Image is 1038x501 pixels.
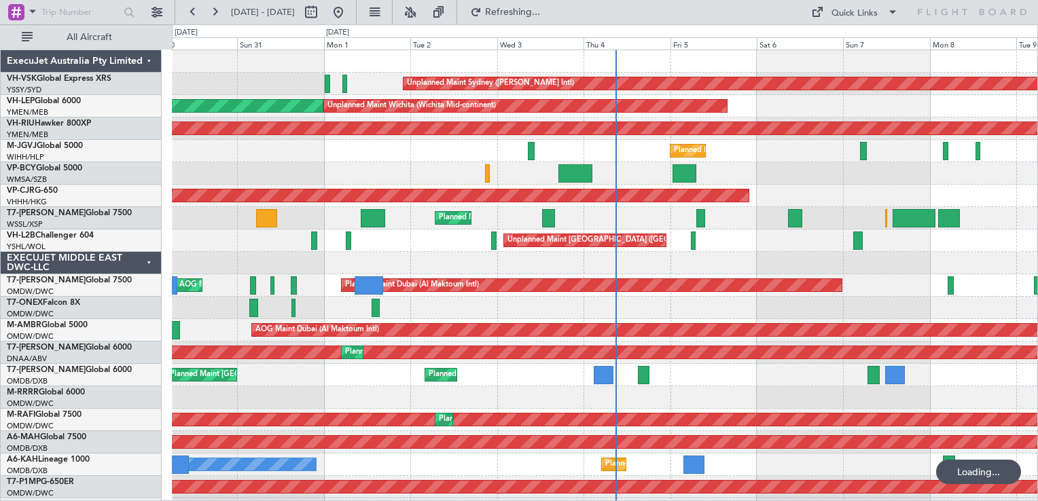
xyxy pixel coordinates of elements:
[831,7,878,20] div: Quick Links
[7,174,47,185] a: WMSA/SZB
[7,187,35,195] span: VP-CJR
[7,331,54,341] a: OMDW/DWC
[151,37,237,50] div: Sat 30
[237,37,323,50] div: Sun 31
[936,460,1021,484] div: Loading...
[7,488,54,498] a: OMDW/DWC
[7,85,41,95] a: YSSY/SYD
[7,411,35,419] span: M-RAFI
[175,27,198,39] div: [DATE]
[7,107,48,117] a: YMEN/MEB
[7,433,86,441] a: A6-MAHGlobal 7500
[7,376,48,386] a: OMDB/DXB
[7,354,47,364] a: DNAA/ABV
[7,456,38,464] span: A6-KAH
[7,421,54,431] a: OMDW/DWC
[345,342,479,363] div: Planned Maint Dubai (Al Maktoum Intl)
[7,97,35,105] span: VH-LEP
[484,7,541,17] span: Refreshing...
[327,96,496,116] div: Unplanned Maint Wichita (Wichita Mid-continent)
[7,366,86,374] span: T7-[PERSON_NAME]
[7,478,74,486] a: T7-P1MPG-650ER
[843,37,929,50] div: Sun 7
[7,142,83,150] a: M-JGVJGlobal 5000
[7,443,48,453] a: OMDB/DXB
[670,37,757,50] div: Fri 5
[7,97,81,105] a: VH-LEPGlobal 6000
[7,456,90,464] a: A6-KAHLineage 1000
[7,130,48,140] a: YMEN/MEB
[674,141,834,161] div: Planned Maint [GEOGRAPHIC_DATA] (Seletar)
[7,299,80,307] a: T7-ONEXFalcon 8X
[7,219,43,229] a: WSSL/XSP
[7,164,36,172] span: VP-BCY
[7,344,132,352] a: T7-[PERSON_NAME]Global 6000
[7,309,54,319] a: OMDW/DWC
[7,231,94,240] a: VH-L2BChallenger 604
[7,366,132,374] a: T7-[PERSON_NAME]Global 6000
[7,242,46,252] a: YSHL/WOL
[7,119,35,128] span: VH-RIU
[326,27,349,39] div: [DATE]
[605,454,739,475] div: Planned Maint Dubai (Al Maktoum Intl)
[7,466,48,476] a: OMDB/DXB
[7,231,35,240] span: VH-L2B
[497,37,584,50] div: Wed 3
[7,388,39,396] span: M-RRRR
[407,73,574,94] div: Unplanned Maint Sydney ([PERSON_NAME] Intl)
[7,433,40,441] span: A6-MAH
[7,344,86,352] span: T7-[PERSON_NAME]
[464,1,545,23] button: Refreshing...
[231,6,295,18] span: [DATE] - [DATE]
[7,119,91,128] a: VH-RIUHawker 800XP
[7,388,85,396] a: M-RRRRGlobal 6000
[255,320,379,340] div: AOG Maint Dubai (Al Maktoum Intl)
[7,276,132,284] a: T7-[PERSON_NAME]Global 7500
[7,142,37,150] span: M-JGVJ
[7,398,54,409] a: OMDW/DWC
[15,26,147,48] button: All Aircraft
[7,286,54,297] a: OMDW/DWC
[7,75,111,83] a: VH-VSKGlobal Express XRS
[7,321,88,329] a: M-AMBRGlobal 5000
[7,411,82,419] a: M-RAFIGlobal 7500
[439,409,573,430] div: Planned Maint Dubai (Al Maktoum Intl)
[7,187,58,195] a: VP-CJRG-650
[7,299,43,307] span: T7-ONEX
[804,1,905,23] button: Quick Links
[179,275,303,295] div: AOG Maint Dubai (Al Maktoum Intl)
[7,152,44,162] a: WIHH/HLP
[584,37,670,50] div: Thu 4
[410,37,497,50] div: Tue 2
[7,321,41,329] span: M-AMBR
[429,365,656,385] div: Planned Maint [GEOGRAPHIC_DATA] ([GEOGRAPHIC_DATA] Intl)
[439,208,573,228] div: Planned Maint Dubai (Al Maktoum Intl)
[7,209,86,217] span: T7-[PERSON_NAME]
[7,164,82,172] a: VP-BCYGlobal 5000
[507,230,731,250] div: Unplanned Maint [GEOGRAPHIC_DATA] ([GEOGRAPHIC_DATA])
[41,2,120,22] input: Trip Number
[7,276,86,284] span: T7-[PERSON_NAME]
[345,275,479,295] div: Planned Maint Dubai (Al Maktoum Intl)
[7,478,41,486] span: T7-P1MP
[35,33,143,42] span: All Aircraft
[7,75,37,83] span: VH-VSK
[7,209,132,217] a: T7-[PERSON_NAME]Global 7500
[757,37,843,50] div: Sat 6
[930,37,1016,50] div: Mon 8
[324,37,410,50] div: Mon 1
[7,197,47,207] a: VHHH/HKG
